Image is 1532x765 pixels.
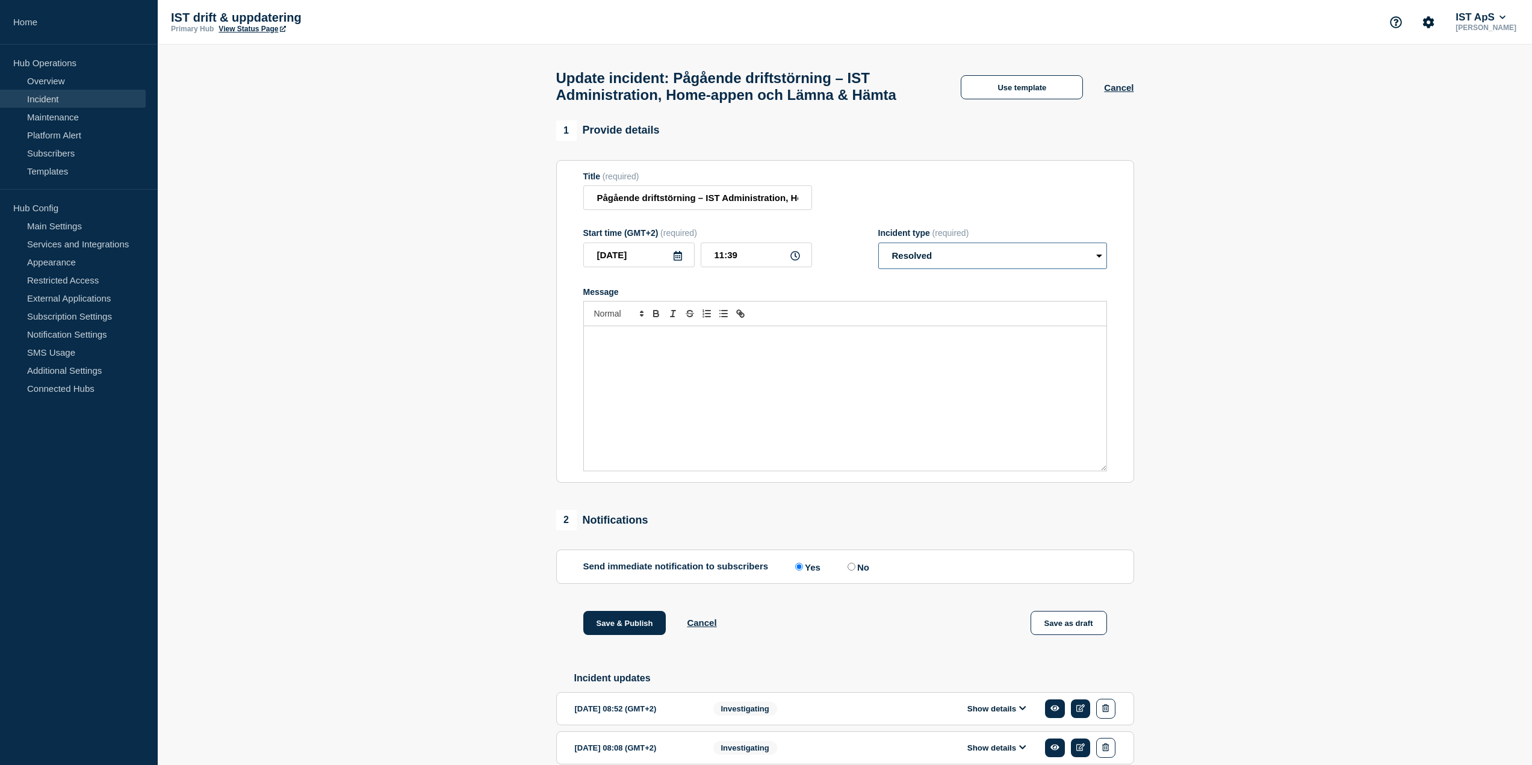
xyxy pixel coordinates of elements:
[575,738,695,758] div: [DATE] 08:08 (GMT+2)
[556,120,660,141] div: Provide details
[648,306,665,321] button: Toggle bold text
[964,743,1030,753] button: Show details
[681,306,698,321] button: Toggle strikethrough text
[556,70,940,104] h1: Update incident: Pågående driftstörning – IST Administration, Home-appen och Lämna & Hämta
[698,306,715,321] button: Toggle ordered list
[583,228,812,238] div: Start time (GMT+2)
[713,702,777,716] span: Investigating
[583,561,769,572] p: Send immediate notification to subscribers
[219,25,285,33] a: View Status Page
[584,326,1106,471] div: Message
[701,243,812,267] input: HH:MM
[845,561,869,572] label: No
[713,741,777,755] span: Investigating
[1383,10,1409,35] button: Support
[878,228,1107,238] div: Incident type
[792,561,820,572] label: Yes
[583,185,812,210] input: Title
[795,563,803,571] input: Yes
[660,228,697,238] span: (required)
[878,243,1107,269] select: Incident type
[603,172,639,181] span: (required)
[574,673,1134,684] h2: Incident updates
[1031,611,1107,635] button: Save as draft
[1416,10,1441,35] button: Account settings
[171,25,214,33] p: Primary Hub
[687,618,716,628] button: Cancel
[583,172,812,181] div: Title
[575,699,695,719] div: [DATE] 08:52 (GMT+2)
[1453,23,1519,32] p: [PERSON_NAME]
[583,287,1107,297] div: Message
[589,306,648,321] span: Font size
[848,563,855,571] input: No
[715,306,732,321] button: Toggle bulleted list
[556,510,577,530] span: 2
[732,306,749,321] button: Toggle link
[556,510,648,530] div: Notifications
[583,611,666,635] button: Save & Publish
[1104,82,1133,93] button: Cancel
[964,704,1030,714] button: Show details
[665,306,681,321] button: Toggle italic text
[1453,11,1508,23] button: IST ApS
[961,75,1083,99] button: Use template
[583,561,1107,572] div: Send immediate notification to subscribers
[556,120,577,141] span: 1
[932,228,969,238] span: (required)
[583,243,695,267] input: YYYY-MM-DD
[171,11,412,25] p: IST drift & uppdatering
